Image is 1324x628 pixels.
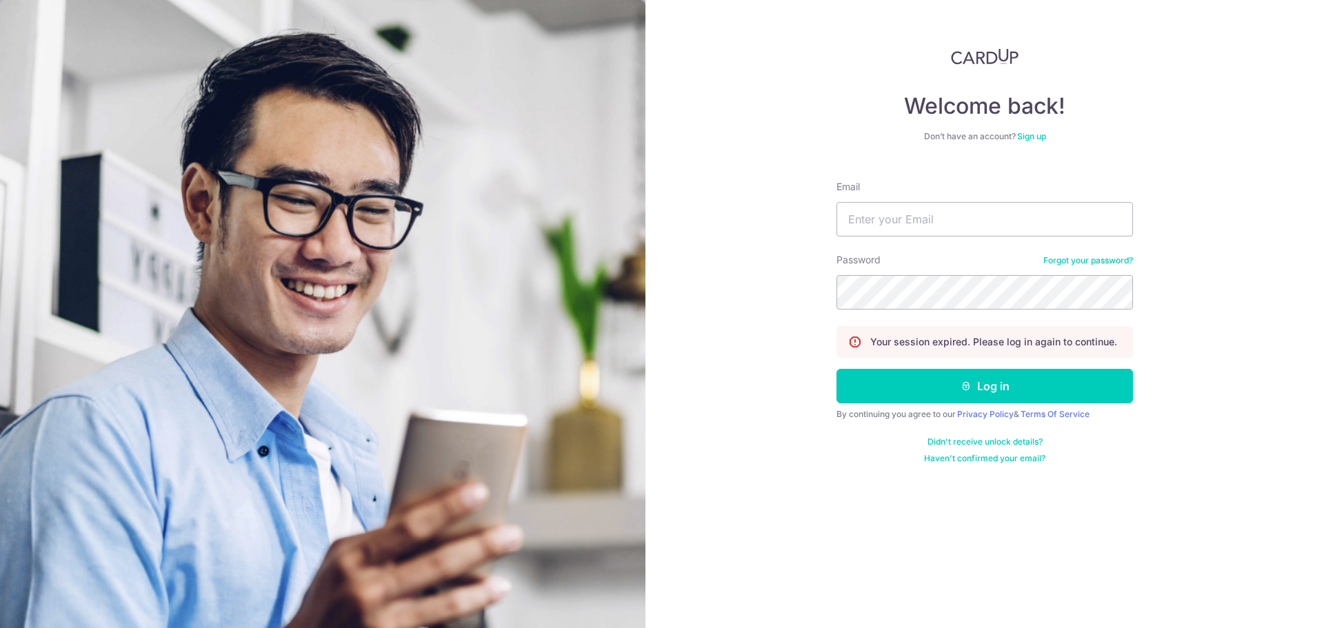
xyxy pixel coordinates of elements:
p: Your session expired. Please log in again to continue. [870,335,1117,349]
a: Didn't receive unlock details? [927,436,1043,447]
input: Enter your Email [836,202,1133,236]
label: Email [836,180,860,194]
a: Terms Of Service [1021,409,1090,419]
h4: Welcome back! [836,92,1133,120]
button: Log in [836,369,1133,403]
div: By continuing you agree to our & [836,409,1133,420]
a: Forgot your password? [1043,255,1133,266]
img: CardUp Logo [951,48,1019,65]
a: Haven't confirmed your email? [924,453,1045,464]
label: Password [836,253,881,267]
div: Don’t have an account? [836,131,1133,142]
a: Privacy Policy [957,409,1014,419]
a: Sign up [1017,131,1046,141]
